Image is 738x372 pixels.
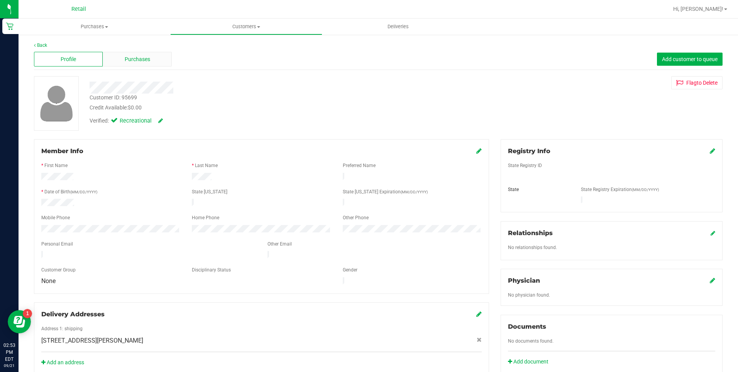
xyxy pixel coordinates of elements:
[71,6,86,12] span: Retail
[195,162,218,169] label: Last Name
[673,6,723,12] span: Hi, [PERSON_NAME]!
[192,266,231,273] label: Disciplinary Status
[19,19,170,35] a: Purchases
[41,325,83,332] label: Address 1: shipping
[90,104,428,112] div: Credit Available:
[508,244,557,251] label: No relationships found.
[170,19,322,35] a: Customers
[34,43,47,48] a: Back
[267,241,292,247] label: Other Email
[171,23,322,30] span: Customers
[125,55,150,63] span: Purchases
[192,214,219,221] label: Home Phone
[3,363,15,369] p: 09/21
[508,147,550,155] span: Registry Info
[632,188,659,192] span: (MM/DD/YYYY)
[671,76,723,89] button: Flagto Delete
[19,23,170,30] span: Purchases
[3,342,15,363] p: 02:53 PM EDT
[508,162,542,169] label: State Registry ID
[44,162,68,169] label: First Name
[377,23,419,30] span: Deliveries
[41,241,73,247] label: Personal Email
[44,188,97,195] label: Date of Birth
[41,266,76,273] label: Customer Group
[128,104,142,111] span: $0.00
[508,358,552,366] a: Add document
[343,266,357,273] label: Gender
[61,55,76,63] span: Profile
[401,190,428,194] span: (MM/DD/YYYY)
[502,186,575,193] div: State
[508,338,553,344] span: No documents found.
[41,214,70,221] label: Mobile Phone
[662,56,718,62] span: Add customer to queue
[581,186,659,193] label: State Registry Expiration
[41,277,56,285] span: None
[41,147,83,155] span: Member Info
[23,309,32,318] iframe: Resource center unread badge
[192,188,227,195] label: State [US_STATE]
[36,84,77,123] img: user-icon.png
[41,336,143,345] span: [STREET_ADDRESS][PERSON_NAME]
[120,117,151,125] span: Recreational
[508,323,546,330] span: Documents
[508,229,553,237] span: Relationships
[322,19,474,35] a: Deliveries
[41,311,105,318] span: Delivery Addresses
[657,53,723,66] button: Add customer to queue
[343,214,369,221] label: Other Phone
[343,162,376,169] label: Preferred Name
[343,188,428,195] label: State [US_STATE] Expiration
[6,22,14,30] inline-svg: Retail
[8,310,31,333] iframe: Resource center
[90,117,163,125] div: Verified:
[90,94,137,102] div: Customer ID: 95699
[508,292,550,298] span: No physician found.
[70,190,97,194] span: (MM/DD/YYYY)
[508,277,540,284] span: Physician
[41,359,84,365] a: Add an address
